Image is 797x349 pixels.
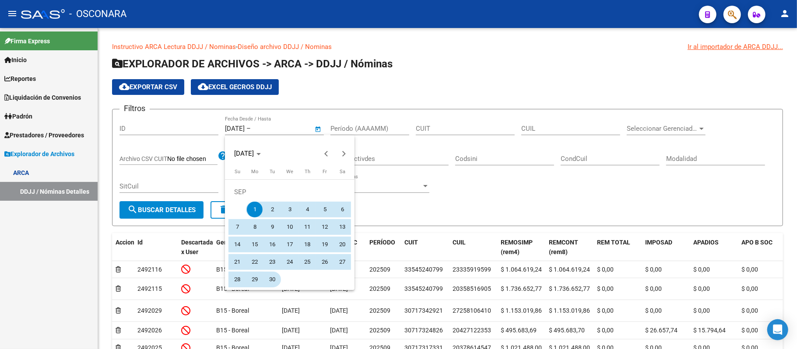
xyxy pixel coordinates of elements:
button: September 5, 2025 [316,201,334,218]
span: 12 [317,219,333,235]
span: 7 [229,219,245,235]
span: 14 [229,237,245,252]
span: 21 [229,254,245,270]
button: September 24, 2025 [281,253,298,271]
button: September 29, 2025 [246,271,263,288]
button: September 20, 2025 [334,236,351,253]
span: 9 [264,219,280,235]
button: Next month [335,145,352,162]
button: Choose month and year [231,146,264,161]
span: 25 [299,254,315,270]
button: September 9, 2025 [263,218,281,236]
span: 6 [334,202,350,217]
span: 27 [334,254,350,270]
button: September 28, 2025 [228,271,246,288]
span: 15 [247,237,263,252]
span: 5 [317,202,333,217]
span: 8 [247,219,263,235]
button: September 8, 2025 [246,218,263,236]
button: September 10, 2025 [281,218,298,236]
button: September 11, 2025 [298,218,316,236]
button: September 17, 2025 [281,236,298,253]
span: 28 [229,272,245,287]
button: September 1, 2025 [246,201,263,218]
span: We [286,169,293,174]
span: 30 [264,272,280,287]
span: 18 [299,237,315,252]
button: September 26, 2025 [316,253,334,271]
button: September 30, 2025 [263,271,281,288]
span: 3 [282,202,298,217]
span: 10 [282,219,298,235]
span: 4 [299,202,315,217]
button: September 4, 2025 [298,201,316,218]
button: September 21, 2025 [228,253,246,271]
button: September 6, 2025 [334,201,351,218]
span: Tu [270,169,275,174]
button: September 7, 2025 [228,218,246,236]
span: 22 [247,254,263,270]
span: 24 [282,254,298,270]
span: Su [235,169,240,174]
button: September 18, 2025 [298,236,316,253]
button: Previous month [317,145,335,162]
button: September 3, 2025 [281,201,298,218]
button: September 2, 2025 [263,201,281,218]
span: 13 [334,219,350,235]
span: 26 [317,254,333,270]
span: 23 [264,254,280,270]
span: 1 [247,202,263,217]
div: Open Intercom Messenger [767,319,788,340]
span: Sa [340,169,345,174]
button: September 23, 2025 [263,253,281,271]
span: 29 [247,272,263,287]
span: 19 [317,237,333,252]
span: 17 [282,237,298,252]
span: 16 [264,237,280,252]
button: September 25, 2025 [298,253,316,271]
button: September 15, 2025 [246,236,263,253]
span: 2 [264,202,280,217]
span: 20 [334,237,350,252]
button: September 12, 2025 [316,218,334,236]
button: September 13, 2025 [334,218,351,236]
button: September 16, 2025 [263,236,281,253]
td: SEP [228,183,351,201]
span: Mo [251,169,258,174]
span: Th [305,169,310,174]
button: September 14, 2025 [228,236,246,253]
button: September 19, 2025 [316,236,334,253]
span: 11 [299,219,315,235]
button: September 27, 2025 [334,253,351,271]
span: Fr [323,169,327,174]
button: September 22, 2025 [246,253,263,271]
span: [DATE] [235,150,254,157]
